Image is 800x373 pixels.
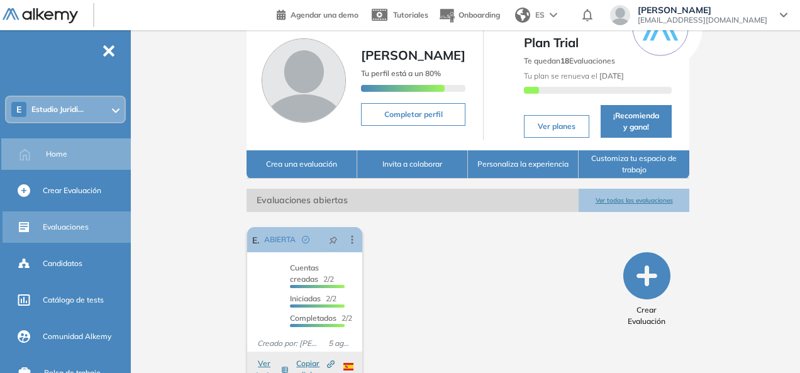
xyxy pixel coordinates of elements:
[302,236,309,243] span: check-circle
[638,15,767,25] span: [EMAIL_ADDRESS][DOMAIN_NAME]
[737,313,800,373] iframe: Chat Widget
[524,115,589,138] button: Ver planes
[357,150,468,179] button: Invita a colaborar
[601,105,672,138] button: ¡Recomienda y gana!
[290,263,334,284] span: 2/2
[458,10,500,19] span: Onboarding
[361,103,465,126] button: Completar perfil
[361,47,465,63] span: [PERSON_NAME]
[3,8,78,24] img: Logo
[515,8,530,23] img: world
[43,258,82,269] span: Candidatos
[361,69,441,78] span: Tu perfil está a un 80%
[43,185,101,196] span: Crear Evaluación
[579,189,689,212] button: Ver todas las evaluaciones
[579,150,689,179] button: Customiza tu espacio de trabajo
[264,234,296,245] span: ABIERTA
[618,304,675,327] span: Crear Evaluación
[524,33,672,52] span: Plan Trial
[262,38,346,123] img: Foto de perfil
[597,71,624,81] b: [DATE]
[290,294,321,303] span: Iniciadas
[252,227,259,252] a: Ejecutivo de cobranzas
[290,313,352,323] span: 2/2
[291,10,358,19] span: Agendar una demo
[247,150,357,179] button: Crea una evaluación
[393,10,428,19] span: Tutoriales
[550,13,557,18] img: arrow
[468,150,579,179] button: Personaliza la experiencia
[46,148,67,160] span: Home
[524,71,624,81] span: Tu plan se renueva el
[323,338,357,349] span: 5 ago. 2025
[737,313,800,373] div: Widget de chat
[16,104,21,114] span: E
[290,313,336,323] span: Completados
[290,263,319,284] span: Cuentas creadas
[43,221,89,233] span: Evaluaciones
[618,252,675,327] button: Crear Evaluación
[560,56,569,65] b: 18
[252,338,323,349] span: Creado por: [PERSON_NAME]
[329,235,338,245] span: pushpin
[290,294,336,303] span: 2/2
[319,230,347,250] button: pushpin
[438,2,500,29] button: Onboarding
[638,5,767,15] span: [PERSON_NAME]
[43,294,104,306] span: Catálogo de tests
[343,363,353,370] img: ESP
[43,331,111,342] span: Comunidad Alkemy
[247,189,579,212] span: Evaluaciones abiertas
[524,56,615,65] span: Te quedan Evaluaciones
[535,9,545,21] span: ES
[31,104,84,114] span: Estudio Juridi...
[277,6,358,21] a: Agendar una demo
